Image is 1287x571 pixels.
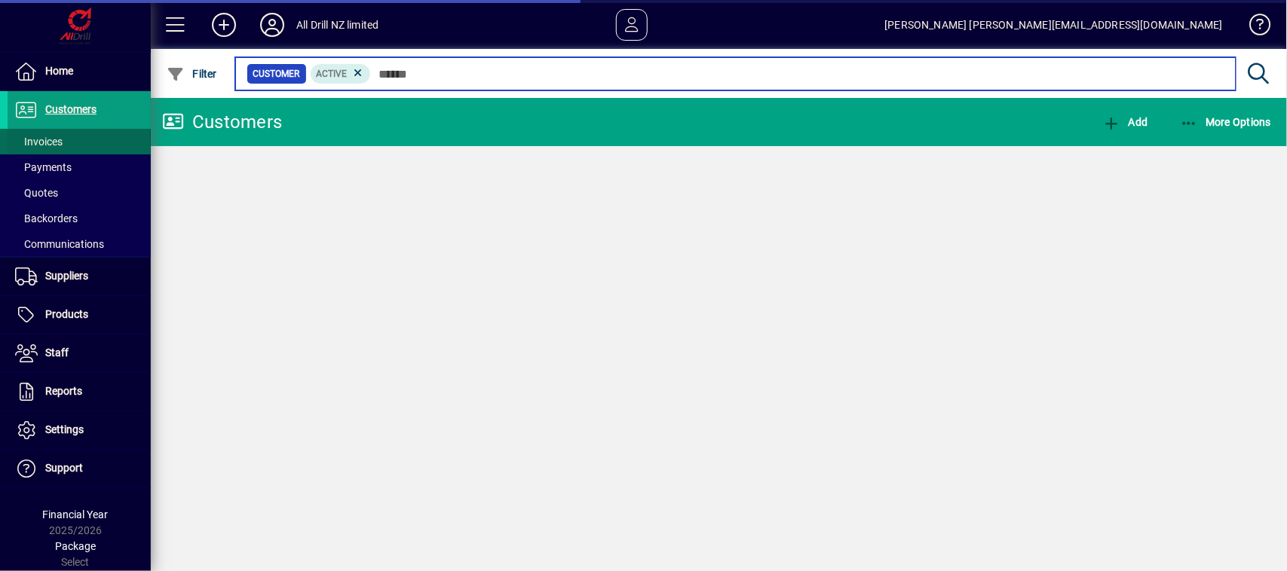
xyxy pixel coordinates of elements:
[296,13,379,37] div: All Drill NZ limited
[8,231,151,257] a: Communications
[1176,108,1276,136] button: More Options
[45,462,83,474] span: Support
[15,136,63,148] span: Invoices
[45,347,69,359] span: Staff
[8,411,151,449] a: Settings
[55,540,96,552] span: Package
[8,258,151,295] a: Suppliers
[248,11,296,38] button: Profile
[8,154,151,180] a: Payments
[163,60,221,87] button: Filter
[8,296,151,334] a: Products
[45,65,73,77] span: Home
[8,180,151,206] a: Quotes
[8,53,151,90] a: Home
[43,508,109,521] span: Financial Year
[15,161,72,173] span: Payments
[1102,116,1148,128] span: Add
[253,66,300,81] span: Customer
[1099,108,1151,136] button: Add
[45,423,84,435] span: Settings
[8,373,151,411] a: Reports
[45,385,82,397] span: Reports
[8,450,151,487] a: Support
[15,187,58,199] span: Quotes
[8,334,151,372] a: Staff
[317,69,348,79] span: Active
[1238,3,1268,52] a: Knowledge Base
[1180,116,1272,128] span: More Options
[15,212,78,224] span: Backorders
[8,129,151,154] a: Invoices
[8,206,151,231] a: Backorders
[45,308,88,320] span: Products
[162,110,282,134] div: Customers
[45,103,97,115] span: Customers
[200,11,248,38] button: Add
[45,270,88,282] span: Suppliers
[884,13,1223,37] div: [PERSON_NAME] [PERSON_NAME][EMAIL_ADDRESS][DOMAIN_NAME]
[15,238,104,250] span: Communications
[311,64,371,84] mat-chip: Activation Status: Active
[167,68,217,80] span: Filter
